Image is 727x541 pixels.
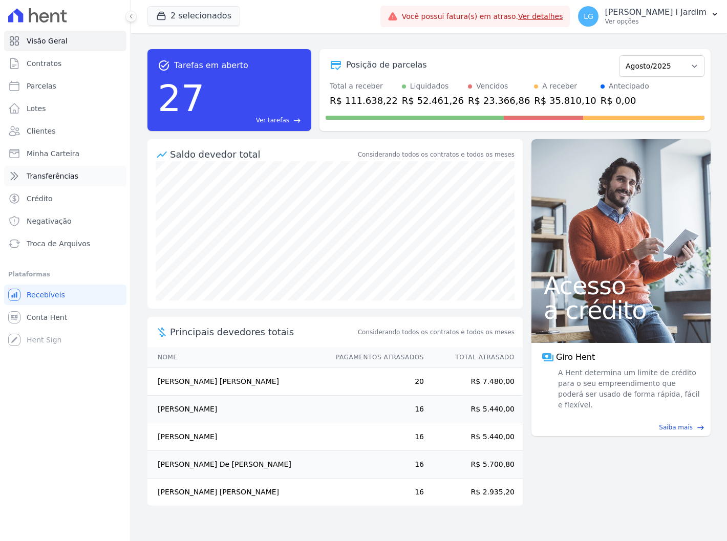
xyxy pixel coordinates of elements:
[556,351,595,363] span: Giro Hent
[605,17,707,26] p: Ver opções
[4,53,126,74] a: Contratos
[147,396,326,423] td: [PERSON_NAME]
[542,81,577,92] div: A receber
[402,11,563,22] span: Você possui fatura(s) em atraso.
[147,6,240,26] button: 2 selecionados
[326,423,424,451] td: 16
[147,479,326,506] td: [PERSON_NAME] [PERSON_NAME]
[4,211,126,231] a: Negativação
[293,117,301,124] span: east
[27,171,78,181] span: Transferências
[358,328,515,337] span: Considerando todos os contratos e todos os meses
[402,94,464,107] div: R$ 52.461,26
[4,233,126,254] a: Troca de Arquivos
[4,285,126,305] a: Recebíveis
[4,143,126,164] a: Minha Carteira
[147,347,326,368] th: Nome
[8,268,122,280] div: Plataformas
[27,36,68,46] span: Visão Geral
[544,298,698,322] span: a crédito
[27,216,72,226] span: Negativação
[4,307,126,328] a: Conta Hent
[4,188,126,209] a: Crédito
[27,193,53,204] span: Crédito
[346,59,427,71] div: Posição de parcelas
[570,2,727,31] button: LG [PERSON_NAME] i Jardim Ver opções
[27,81,56,91] span: Parcelas
[174,59,248,72] span: Tarefas em aberto
[27,103,46,114] span: Lotes
[4,121,126,141] a: Clientes
[605,7,707,17] p: [PERSON_NAME] i Jardim
[256,116,289,125] span: Ver tarefas
[556,367,700,410] span: A Hent determina um limite de crédito para o seu empreendimento que poderá ser usado de forma ráp...
[544,273,698,298] span: Acesso
[4,166,126,186] a: Transferências
[209,116,301,125] a: Ver tarefas east
[27,148,79,159] span: Minha Carteira
[326,368,424,396] td: 20
[410,81,449,92] div: Liquidados
[158,59,170,72] span: task_alt
[424,396,523,423] td: R$ 5.440,00
[4,76,126,96] a: Parcelas
[538,423,704,432] a: Saiba mais east
[424,347,523,368] th: Total Atrasado
[424,423,523,451] td: R$ 5.440,00
[609,81,649,92] div: Antecipado
[424,451,523,479] td: R$ 5.700,80
[27,126,55,136] span: Clientes
[659,423,693,432] span: Saiba mais
[27,58,61,69] span: Contratos
[518,12,563,20] a: Ver detalhes
[330,94,398,107] div: R$ 111.638,22
[697,424,704,431] span: east
[27,312,67,322] span: Conta Hent
[468,94,530,107] div: R$ 23.366,86
[27,290,65,300] span: Recebíveis
[147,368,326,396] td: [PERSON_NAME] [PERSON_NAME]
[147,423,326,451] td: [PERSON_NAME]
[326,451,424,479] td: 16
[476,81,508,92] div: Vencidos
[4,98,126,119] a: Lotes
[534,94,596,107] div: R$ 35.810,10
[584,13,593,20] span: LG
[424,368,523,396] td: R$ 7.480,00
[326,479,424,506] td: 16
[358,150,515,159] div: Considerando todos os contratos e todos os meses
[170,325,356,339] span: Principais devedores totais
[158,72,205,125] div: 27
[424,479,523,506] td: R$ 2.935,20
[326,396,424,423] td: 16
[326,347,424,368] th: Pagamentos Atrasados
[170,147,356,161] div: Saldo devedor total
[601,94,649,107] div: R$ 0,00
[330,81,398,92] div: Total a receber
[27,239,90,249] span: Troca de Arquivos
[147,451,326,479] td: [PERSON_NAME] De [PERSON_NAME]
[4,31,126,51] a: Visão Geral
